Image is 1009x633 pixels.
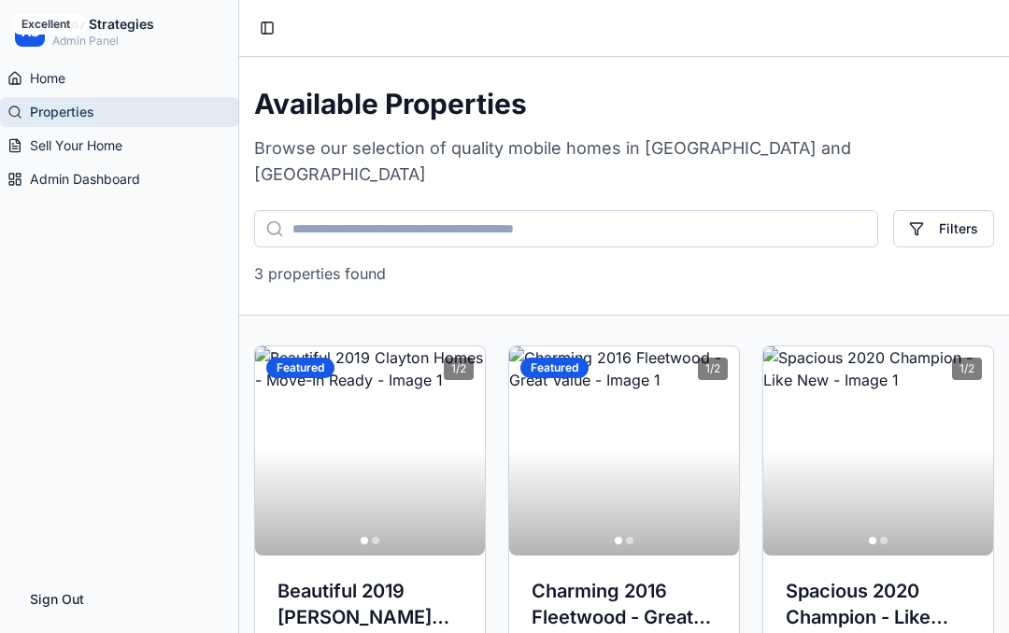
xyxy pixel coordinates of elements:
div: Featured [266,358,334,378]
div: Featured [520,358,589,378]
h3: Beautiful 2019 [PERSON_NAME] Homes - Move-In Ready [277,578,462,630]
span: Home [30,69,65,88]
span: Admin Dashboard [30,170,140,189]
h2: Activ Strategies [52,15,154,34]
h3: Charming 2016 Fleetwood - Great Value [532,578,717,630]
span: Sell Your Home [30,136,122,155]
p: 3 properties found [254,262,386,285]
button: Sign Out [15,581,223,618]
h1: Available Properties [254,87,994,120]
span: Properties [30,103,94,121]
p: Admin Panel [52,34,154,49]
button: Filters [893,210,994,247]
h3: Spacious 2020 Champion - Like New [786,578,971,630]
p: Browse our selection of quality mobile homes in [GEOGRAPHIC_DATA] and [GEOGRAPHIC_DATA] [254,135,994,188]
